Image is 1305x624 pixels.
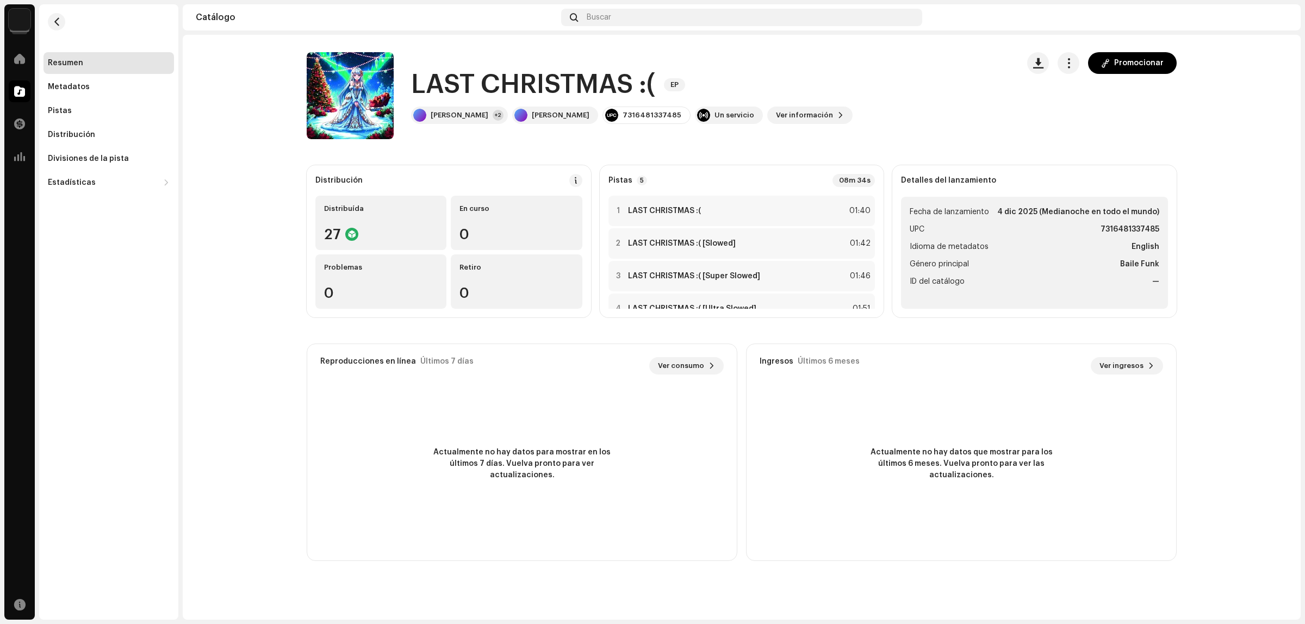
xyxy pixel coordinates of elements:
strong: Baile Funk [1120,258,1159,271]
span: Promocionar [1114,52,1164,74]
strong: LAST CHRISTMAS :( [Slowed] [628,239,736,248]
div: Distribuída [324,204,438,213]
div: Resumen [48,59,83,67]
div: Catálogo [196,13,557,22]
span: Género principal [910,258,969,271]
div: [PERSON_NAME] [431,111,488,120]
span: Ver información [776,104,833,126]
div: Distribución [48,130,95,139]
re-m-nav-item: Divisiones de la pista [43,148,174,170]
div: Últimos 6 meses [798,357,860,366]
div: Reproducciones en línea [320,357,416,366]
span: Ver consumo [658,355,704,377]
strong: English [1132,240,1159,253]
span: Fecha de lanzamiento [910,205,989,219]
strong: LAST CHRISTMAS :( [Super Slowed] [628,272,760,280]
div: Un servicio [714,111,754,120]
p-badge: 5 [637,176,647,185]
img: 34f81ff7-2202-4073-8c5d-62963ce809f3 [9,9,30,30]
div: Divisiones de la pista [48,154,129,163]
div: Pistas [48,107,72,115]
div: En curso [459,204,573,213]
strong: LAST CHRISTMAS :( [Ultra Slowed] [628,304,756,313]
span: ID del catálogo [910,275,965,288]
button: Ver información [767,107,853,124]
div: Problemas [324,263,438,272]
div: Distribución [315,176,363,185]
div: 7316481337485 [623,111,681,120]
strong: 4 dic 2025 (Medianoche en todo el mundo) [997,205,1159,219]
div: 01:42 [847,237,871,250]
span: Actualmente no hay datos que mostrar para los últimos 6 meses. Vuelva pronto para ver las actuali... [863,447,1059,481]
strong: Detalles del lanzamiento [901,176,996,185]
re-m-nav-item: Metadatos [43,76,174,98]
div: Últimos 7 días [420,357,474,366]
span: EP [664,78,685,91]
div: 01:51 [847,302,871,315]
img: d6e06fa9-f9ce-4a05-ae31-ec4e8b5de632 [1270,9,1288,26]
span: UPC [910,223,924,236]
span: Buscar [587,13,611,22]
re-m-nav-item: Distribución [43,124,174,146]
button: Ver ingresos [1091,357,1163,375]
strong: Pistas [608,176,632,185]
div: [PERSON_NAME] [532,111,589,120]
strong: — [1152,275,1159,288]
div: Metadatos [48,83,90,91]
span: Ver ingresos [1099,355,1144,377]
strong: LAST CHRISTMAS :( [628,207,701,215]
div: Retiro [459,263,573,272]
div: 01:40 [847,204,871,217]
re-m-nav-dropdown: Estadísticas [43,172,174,194]
div: Ingresos [760,357,793,366]
span: Idioma de metadatos [910,240,989,253]
re-m-nav-item: Pistas [43,100,174,122]
div: Estadísticas [48,178,96,187]
div: 08m 34s [832,174,875,187]
span: Actualmente no hay datos para mostrar en los últimos 7 días. Vuelva pronto para ver actualizaciones. [424,447,620,481]
h1: LAST CHRISTMAS :( [411,67,655,102]
button: Promocionar [1088,52,1177,74]
re-m-nav-item: Resumen [43,52,174,74]
strong: 7316481337485 [1101,223,1159,236]
button: Ver consumo [649,357,724,375]
div: 01:46 [847,270,871,283]
div: +2 [493,110,504,121]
